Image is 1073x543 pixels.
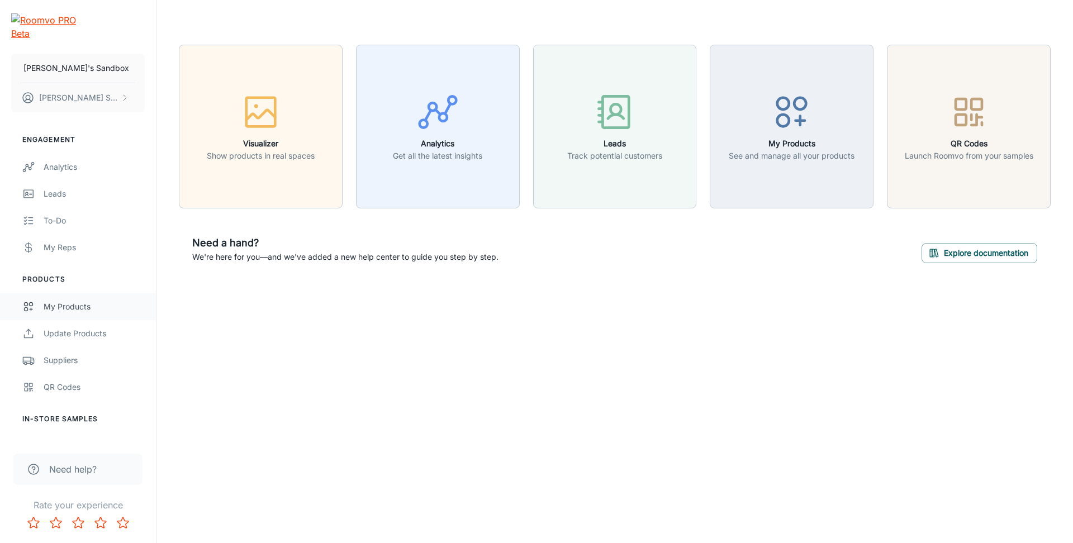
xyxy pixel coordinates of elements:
[11,13,80,40] img: Roomvo PRO Beta
[192,235,498,251] h6: Need a hand?
[44,215,145,227] div: To-do
[356,45,520,208] button: AnalyticsGet all the latest insights
[39,92,118,104] p: [PERSON_NAME] Song
[393,137,482,150] h6: Analytics
[729,150,854,162] p: See and manage all your products
[887,45,1051,208] button: QR CodesLaunch Roomvo from your samples
[905,150,1033,162] p: Launch Roomvo from your samples
[905,137,1033,150] h6: QR Codes
[44,188,145,200] div: Leads
[356,120,520,131] a: AnalyticsGet all the latest insights
[922,243,1037,263] button: Explore documentation
[567,137,662,150] h6: Leads
[44,241,145,254] div: My Reps
[207,150,315,162] p: Show products in real spaces
[44,161,145,173] div: Analytics
[710,120,873,131] a: My ProductsSee and manage all your products
[922,246,1037,258] a: Explore documentation
[192,251,498,263] p: We're here for you—and we've added a new help center to guide you step by step.
[179,45,343,208] button: VisualizerShow products in real spaces
[710,45,873,208] button: My ProductsSee and manage all your products
[44,301,145,313] div: My Products
[533,120,697,131] a: LeadsTrack potential customers
[393,150,482,162] p: Get all the latest insights
[23,62,129,74] p: [PERSON_NAME]'s Sandbox
[11,54,145,83] button: [PERSON_NAME]'s Sandbox
[533,45,697,208] button: LeadsTrack potential customers
[729,137,854,150] h6: My Products
[567,150,662,162] p: Track potential customers
[207,137,315,150] h6: Visualizer
[11,83,145,112] button: [PERSON_NAME] Song
[887,120,1051,131] a: QR CodesLaunch Roomvo from your samples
